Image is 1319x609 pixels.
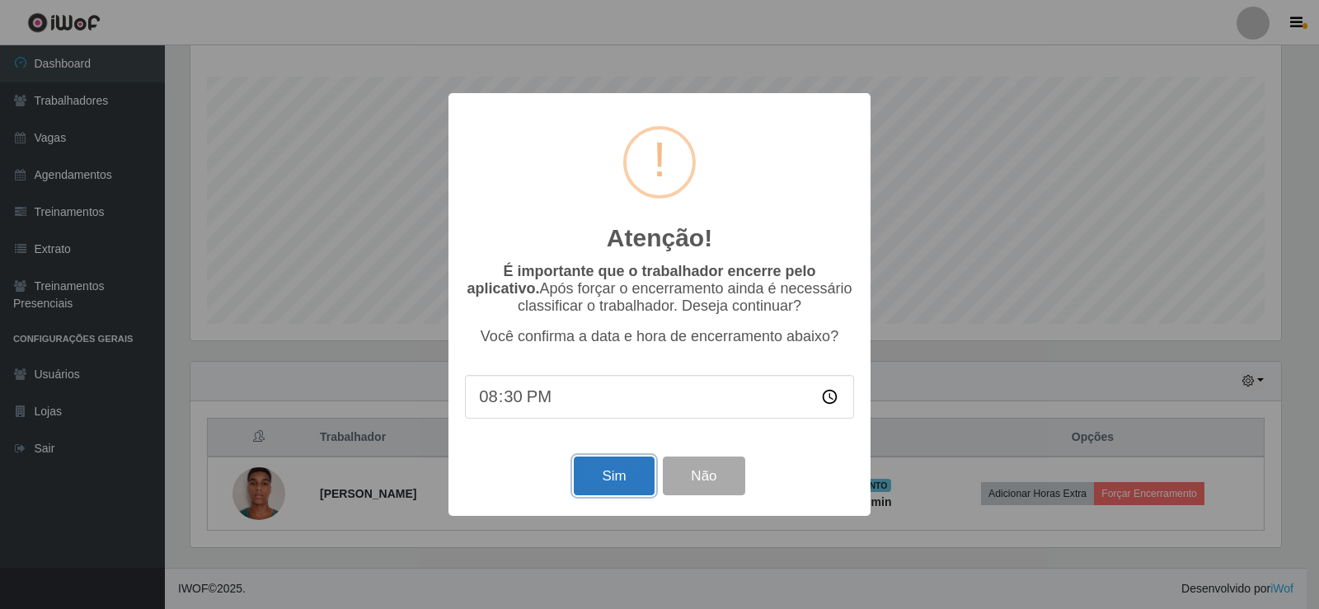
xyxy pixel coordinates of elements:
[465,328,854,345] p: Você confirma a data e hora de encerramento abaixo?
[574,457,654,495] button: Sim
[607,223,712,253] h2: Atenção!
[467,263,815,297] b: É importante que o trabalhador encerre pelo aplicativo.
[663,457,744,495] button: Não
[465,263,854,315] p: Após forçar o encerramento ainda é necessário classificar o trabalhador. Deseja continuar?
